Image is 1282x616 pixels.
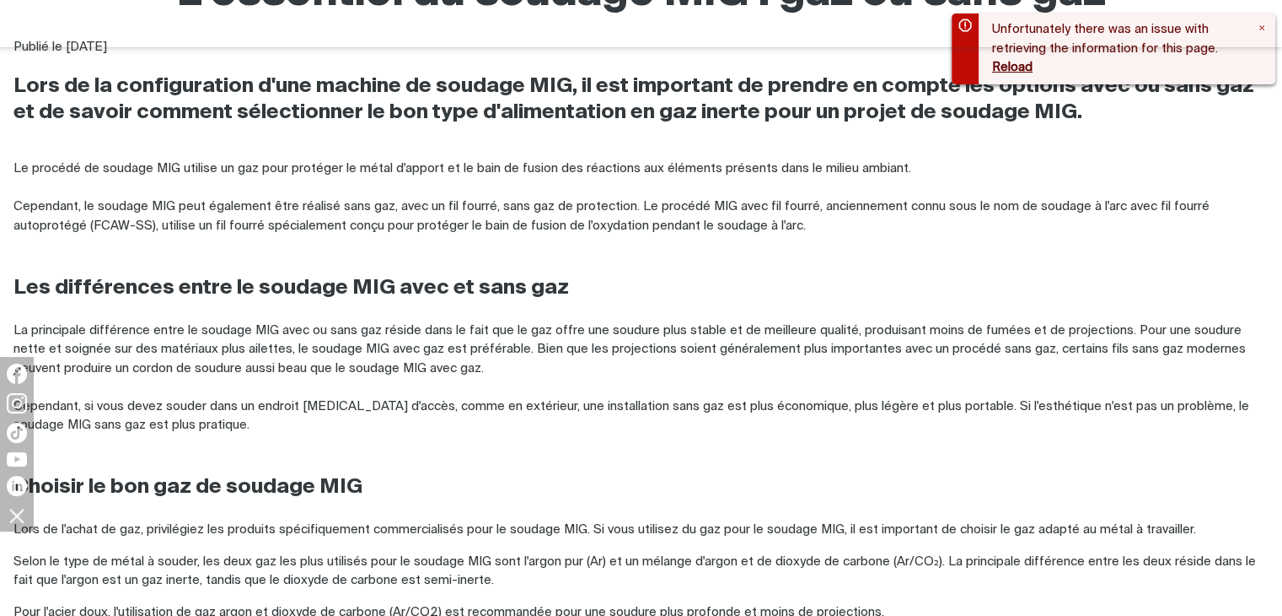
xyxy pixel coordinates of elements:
font: Cependant, le soudage MIG peut également être réalisé sans gaz, avec un fil fourré, sans gaz de p... [13,200,1210,232]
p: Unfortunately there was an issue with retrieving the information for this page. [992,20,1248,58]
font: Cependant, si vous devez souder dans un endroit [MEDICAL_DATA] d'accès, comme en extérieur, une i... [13,400,1249,432]
font: Le procédé de soudage MIG utilise un gaz pour protéger le métal d'apport et le bain de fusion des... [13,162,911,175]
img: Instagram [7,393,27,413]
font: Lors de l'achat de gaz, privilégiez les produits spécifiquement commercialisés pour le soudage MI... [13,523,1196,536]
font: Publié le [DATE] [13,41,107,53]
img: Facebook [7,364,27,384]
img: masquer les réseaux sociaux [3,501,31,530]
font: Choisir le bon gaz de soudage MIG [13,477,362,497]
img: LinkedIn [7,476,27,496]
img: TikTok [7,423,27,443]
img: YouTube [7,452,27,467]
font: Lors de la configuration d'une machine de soudage MIG, il est important de prendre en compte les ... [13,76,1254,122]
font: Selon le type de métal à souder, les deux gaz les plus utilisés pour le soudage MIG sont l'argon ... [13,555,1256,587]
font: Les différences entre le soudage MIG avec et sans gaz [13,278,569,298]
button: Reload page [992,60,1033,74]
font: La principale différence entre le soudage MIG avec ou sans gaz réside dans le fait que le gaz off... [13,324,1246,375]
